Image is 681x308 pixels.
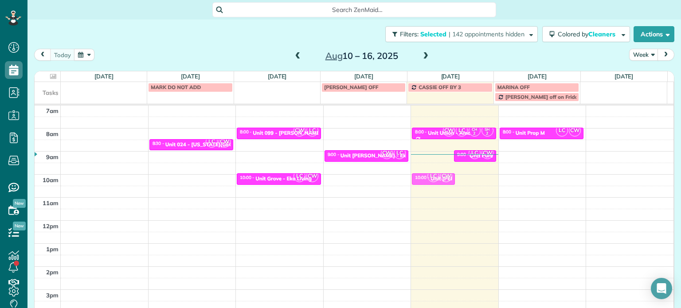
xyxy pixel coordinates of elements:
span: 7am [46,107,59,114]
div: Unit 099 - [PERSON_NAME] - Capital [253,130,344,136]
button: Colored byCleaners [542,26,630,42]
span: 12pm [43,222,59,230]
span: 8am [46,130,59,137]
a: [DATE] [441,73,460,80]
span: CW [306,170,318,182]
span: CW [294,125,305,136]
a: [DATE] [528,73,547,80]
span: [PERSON_NAME] off on Fridays [505,94,583,100]
a: [DATE] [268,73,287,80]
span: Selected [420,30,447,38]
span: 2pm [46,269,59,276]
span: 1pm [46,246,59,253]
a: [DATE] [94,73,113,80]
a: [DATE] [181,73,200,80]
span: 11am [43,199,59,207]
span: LC [394,147,406,159]
span: Aug [325,50,343,61]
button: today [50,49,75,61]
span: LC [456,125,468,136]
span: CW [481,147,493,159]
div: Unit Prop M [516,130,545,136]
button: Actions [634,26,674,42]
small: 2 [482,129,493,138]
span: LC [306,125,318,136]
span: MARK DO NOT ADD [151,84,201,90]
span: Cleaners [588,30,617,38]
button: Filters: Selected | 142 appointments hidden [385,26,538,42]
span: CW [440,170,452,182]
span: CW [219,136,231,148]
small: 2 [469,129,480,138]
a: Filters: Selected | 142 appointments hidden [381,26,538,42]
span: CW [381,147,393,159]
div: Unit Union - Amc [428,130,470,136]
h2: 10 – 16, 2025 [306,51,417,61]
span: | 142 appointments hidden [449,30,524,38]
span: New [13,199,26,208]
div: Open Intercom Messenger [651,278,672,299]
span: 10am [43,176,59,183]
button: next [658,49,674,61]
span: MARINA OFF [497,84,530,90]
span: LC [556,125,568,136]
span: LC [427,170,439,182]
div: Unit [PERSON_NAME] - Eko Living [340,152,425,159]
span: CASSIE OFF BY 3 [419,84,461,90]
a: [DATE] [354,73,373,80]
span: LC [469,147,481,159]
span: CW [569,125,581,136]
span: New [13,222,26,230]
div: Unit 024 - [US_STATE][GEOGRAPHIC_DATA] - Capital [165,141,298,148]
span: 3pm [46,292,59,299]
span: Colored by [558,30,618,38]
span: LC [294,170,305,182]
span: 9am [46,153,59,160]
a: [DATE] [614,73,634,80]
button: prev [34,49,51,61]
span: [PERSON_NAME] OFF [324,84,378,90]
div: Unit Grove - Eko Living [255,175,312,182]
span: LC [206,136,218,148]
button: Week [629,49,658,61]
span: CW [443,125,455,136]
span: Filters: [400,30,419,38]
